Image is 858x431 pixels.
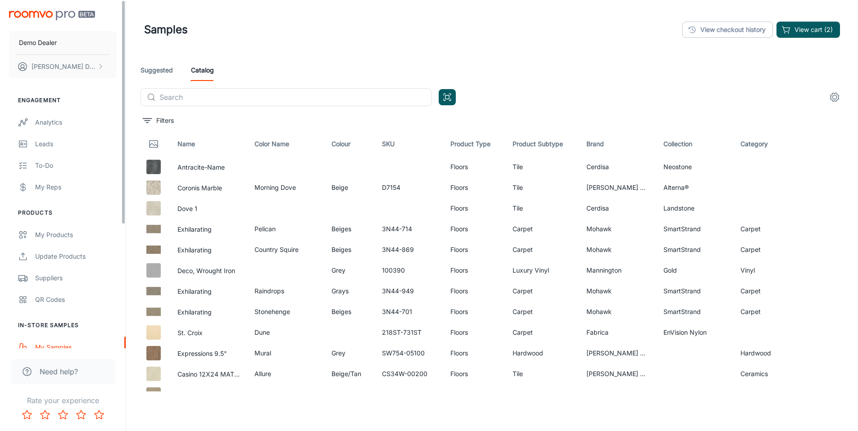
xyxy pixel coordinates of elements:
[579,260,656,281] td: Mannington
[324,301,375,322] td: Beiges
[35,273,117,283] div: Suppliers
[247,384,324,405] td: Distinguished
[733,281,807,301] td: Carpet
[35,117,117,127] div: Analytics
[32,62,95,72] p: [PERSON_NAME] Doe
[177,349,227,359] button: Expressions 9.5"
[733,219,807,239] td: Carpet
[177,328,203,338] button: St. Croix
[40,366,78,377] span: Need help?
[156,116,174,126] p: Filters
[35,182,117,192] div: My Reps
[36,406,54,424] button: Rate 2 star
[35,342,117,352] div: My Samples
[148,139,159,149] svg: Thumbnail
[505,364,579,384] td: Tile
[324,131,375,157] th: Colour
[443,322,505,343] td: Floors
[177,307,212,317] button: Exhilarating
[324,239,375,260] td: Beiges
[656,157,733,177] td: Neostone
[776,22,840,38] button: View cart (2)
[35,251,117,261] div: Update Products
[324,260,375,281] td: Grey
[505,131,579,157] th: Product Subtype
[505,301,579,322] td: Carpet
[733,301,807,322] td: Carpet
[579,281,656,301] td: Mohawk
[505,177,579,198] td: Tile
[733,364,807,384] td: Ceramics
[443,260,505,281] td: Floors
[324,177,375,198] td: Beige
[375,343,444,364] td: SW754-05100
[443,177,505,198] td: Floors
[505,384,579,405] td: Carpet
[35,230,117,240] div: My Products
[505,281,579,301] td: Carpet
[9,11,95,20] img: Roomvo PRO Beta
[177,162,225,172] button: Antracite-Name
[579,219,656,239] td: Mohawk
[375,281,444,301] td: 3N44-949
[7,395,118,406] p: Rate your experience
[443,198,505,219] td: Floors
[177,287,212,296] button: Exhilarating
[656,131,733,157] th: Collection
[375,219,444,239] td: 3N44-714
[324,364,375,384] td: Beige/Tan
[375,384,444,405] td: 331PH-741PH
[177,369,240,379] button: Casino 12X24 MATTE
[177,390,212,400] button: Phenomena
[443,281,505,301] td: Floors
[375,322,444,343] td: 218ST-731ST
[247,131,324,157] th: Color Name
[505,260,579,281] td: Luxury Vinyl
[505,343,579,364] td: Hardwood
[682,22,773,38] a: View checkout history
[247,301,324,322] td: Stonehenge
[54,406,72,424] button: Rate 3 star
[247,281,324,301] td: Raindrops
[733,131,807,157] th: Category
[375,239,444,260] td: 3N44-869
[733,260,807,281] td: Vinyl
[443,157,505,177] td: Floors
[656,239,733,260] td: SmartStrand
[579,301,656,322] td: Mohawk
[141,59,173,81] a: Suggested
[159,88,431,106] input: Search
[579,384,656,405] td: Fabrica
[177,183,222,193] button: Coronis Marble
[443,364,505,384] td: Floors
[170,131,247,157] th: Name
[656,322,733,343] td: EnVision Nylon
[72,406,90,424] button: Rate 4 star
[247,239,324,260] td: Country Squire
[9,55,117,78] button: [PERSON_NAME] Doe
[733,239,807,260] td: Carpet
[656,219,733,239] td: SmartStrand
[35,161,117,171] div: To-do
[324,343,375,364] td: Grey
[177,204,197,214] button: Dove 1
[324,281,375,301] td: Grays
[247,219,324,239] td: Pelican
[505,198,579,219] td: Tile
[579,343,656,364] td: [PERSON_NAME] Floors
[90,406,108,424] button: Rate 5 star
[443,131,505,157] th: Product Type
[579,157,656,177] td: Cerdisa
[656,177,733,198] td: Alterna®
[247,177,324,198] td: Morning Dove
[247,343,324,364] td: Mural
[375,131,444,157] th: SKU
[141,113,176,128] button: filter
[656,301,733,322] td: SmartStrand
[443,239,505,260] td: Floors
[439,89,456,105] button: Open QR code scanner
[505,157,579,177] td: Tile
[826,88,844,106] button: settings
[443,219,505,239] td: Floors
[579,364,656,384] td: [PERSON_NAME] Floors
